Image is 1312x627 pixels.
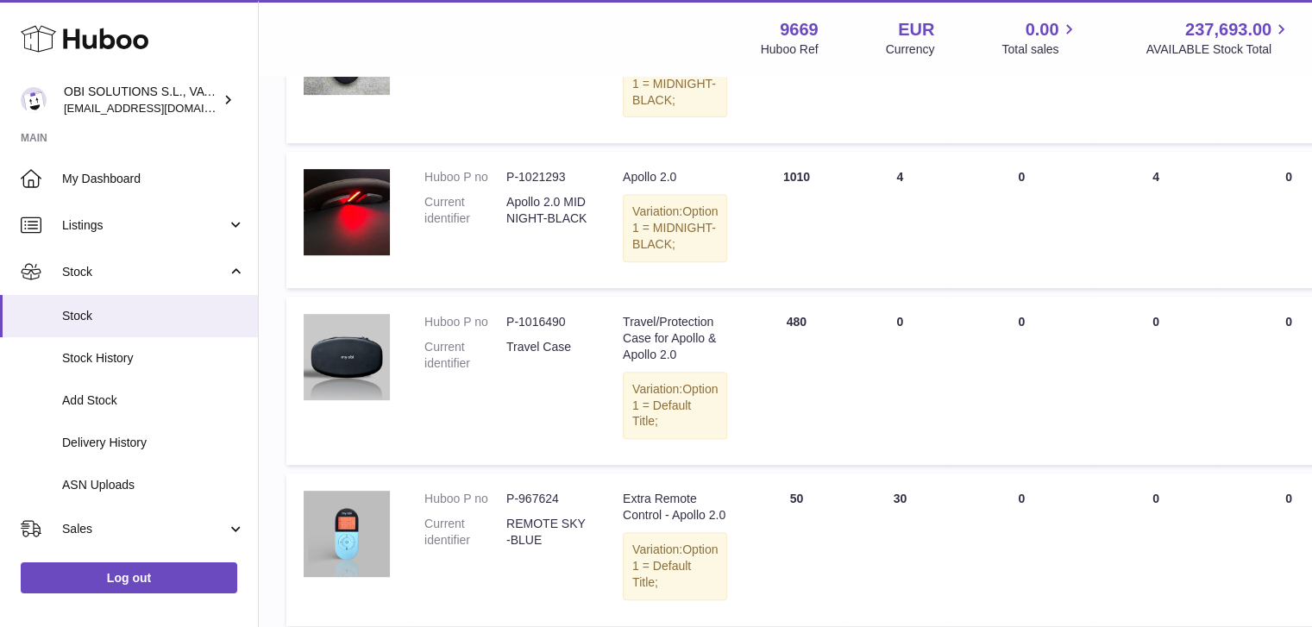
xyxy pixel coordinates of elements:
[951,297,1091,465] td: 0
[21,87,47,113] img: hello@myobistore.com
[62,392,245,409] span: Add Stock
[506,194,588,227] dd: Apollo 2.0 MIDNIGHT-BLACK
[21,562,237,593] a: Log out
[848,152,951,288] td: 4
[1001,41,1078,58] span: Total sales
[951,152,1091,288] td: 0
[1185,18,1271,41] span: 237,693.00
[632,60,718,107] span: Option 1 = MIDNIGHT-BLACK;
[506,314,588,330] dd: P-1016490
[62,521,227,537] span: Sales
[506,516,588,549] dd: REMOTE SKY-BLUE
[424,516,506,549] dt: Current identifier
[304,169,390,255] img: product image
[1285,492,1292,505] span: 0
[304,314,390,400] img: product image
[623,532,727,600] div: Variation:
[62,477,245,493] span: ASN Uploads
[632,542,718,589] span: Option 1 = Default Title;
[62,350,245,367] span: Stock History
[506,339,588,372] dd: Travel Case
[623,169,727,185] div: Apollo 2.0
[1285,170,1292,184] span: 0
[632,382,718,429] span: Option 1 = Default Title;
[761,41,819,58] div: Huboo Ref
[424,194,506,227] dt: Current identifier
[506,491,588,507] dd: P-967624
[744,297,848,465] td: 480
[886,41,935,58] div: Currency
[62,217,227,234] span: Listings
[1091,473,1221,625] td: 0
[780,18,819,41] strong: 9669
[744,473,848,625] td: 50
[424,314,506,330] dt: Huboo P no
[623,491,727,524] div: Extra Remote Control - Apollo 2.0
[1001,18,1078,58] a: 0.00 Total sales
[1026,18,1059,41] span: 0.00
[623,50,727,118] div: Variation:
[1285,315,1292,329] span: 0
[744,152,848,288] td: 1010
[304,491,390,577] img: product image
[62,264,227,280] span: Stock
[848,297,951,465] td: 0
[506,169,588,185] dd: P-1021293
[62,171,245,187] span: My Dashboard
[1146,41,1291,58] span: AVAILABLE Stock Total
[1091,297,1221,465] td: 0
[62,435,245,451] span: Delivery History
[424,339,506,372] dt: Current identifier
[848,473,951,625] td: 30
[424,169,506,185] dt: Huboo P no
[623,314,727,363] div: Travel/Protection Case for Apollo & Apollo 2.0
[424,491,506,507] dt: Huboo P no
[1146,18,1291,58] a: 237,693.00 AVAILABLE Stock Total
[64,101,254,115] span: [EMAIL_ADDRESS][DOMAIN_NAME]
[951,473,1091,625] td: 0
[64,84,219,116] div: OBI SOLUTIONS S.L., VAT: B70911078
[62,308,245,324] span: Stock
[1091,152,1221,288] td: 4
[623,194,727,262] div: Variation:
[623,372,727,440] div: Variation:
[632,204,718,251] span: Option 1 = MIDNIGHT-BLACK;
[898,18,934,41] strong: EUR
